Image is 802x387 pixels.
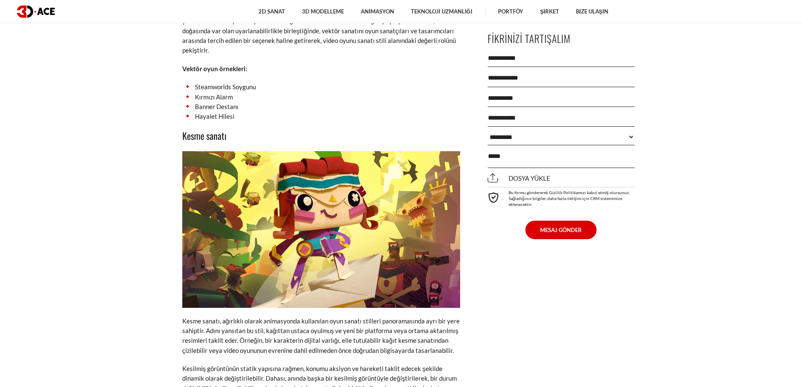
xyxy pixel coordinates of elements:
button: MESAJ GÖNDER [525,221,597,239]
font: Teknoloji Uzmanlığı [411,8,472,15]
font: Steamworlds Soygunu [195,83,256,91]
font: Vektör sanat [PERSON_NAME], her biri kendine özgü bir tarza sahip çok çeşitlidir; ancak hepsi yük... [182,7,456,54]
font: 3D Modelleme [302,8,344,15]
font: MESAJ GÖNDER [540,227,582,233]
font: Bize Ulaşın [576,8,608,15]
font: Dosya yükle [509,174,550,182]
font: Kırmızı Alarm [195,93,233,101]
img: koyu logo [17,5,55,18]
font: Bu formu göndererek Gizlilik Politikamızı kabul etmiş olursunuz. Sağladığınız bilgiler, daha fazl... [509,190,630,207]
font: Hayalet Hilesi [195,112,234,120]
font: Animasyon [361,8,394,15]
font: 2D Sanat [258,8,285,15]
font: Vektör oyun örnekleri: [182,65,247,72]
font: Banner Destanı [195,103,238,110]
font: Portföy [498,8,523,15]
font: Kesme sanatı [182,129,226,142]
font: Kesme sanatı, ağırlıklı olarak animasyonda kullanılan oyun sanatı stilleri panoramasında ayrı bir... [182,317,460,354]
img: Kesme sanatı [182,151,460,307]
font: Şirket [540,8,559,15]
font: Fikrinizi Tartışalım [488,31,570,46]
